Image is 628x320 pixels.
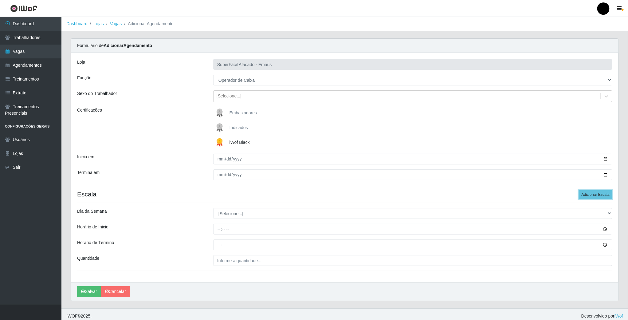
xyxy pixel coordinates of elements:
button: Adicionar Escala [579,190,612,199]
img: CoreUI Logo [10,5,37,12]
label: Certificações [77,107,102,113]
img: Indicados [214,122,228,134]
label: Quantidade [77,255,99,262]
div: Formulário de [71,39,618,53]
span: © 2025 . [66,313,92,319]
label: Termina em [77,169,100,176]
nav: breadcrumb [61,17,628,31]
label: Horário de Inicio [77,224,108,230]
label: Inicia em [77,154,94,160]
a: Lojas [93,21,104,26]
h4: Escala [77,190,612,198]
label: Loja [77,59,85,65]
a: Cancelar [101,286,130,297]
a: iWof [614,314,623,318]
span: IWOF [66,314,78,318]
strong: Adicionar Agendamento [104,43,152,48]
a: Dashboard [66,21,88,26]
li: Adicionar Agendamento [122,21,174,27]
input: Informe a quantidade... [213,255,612,266]
div: [Selecione...] [217,93,241,100]
input: 00:00 [213,239,612,250]
span: iWof Black [230,140,250,145]
span: Indicados [230,125,248,130]
span: Desenvolvido por [581,313,623,319]
button: Salvar [77,286,101,297]
input: 00:00 [213,224,612,235]
input: 00/00/0000 [213,154,612,164]
label: Horário de Término [77,239,114,246]
label: Dia da Semana [77,208,107,215]
a: Vagas [110,21,122,26]
label: Sexo do Trabalhador [77,90,117,97]
label: Função [77,75,92,81]
img: iWof Black [214,136,228,149]
img: Embaixadores [214,107,228,119]
span: Embaixadores [230,110,257,115]
input: 00/00/0000 [213,169,612,180]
